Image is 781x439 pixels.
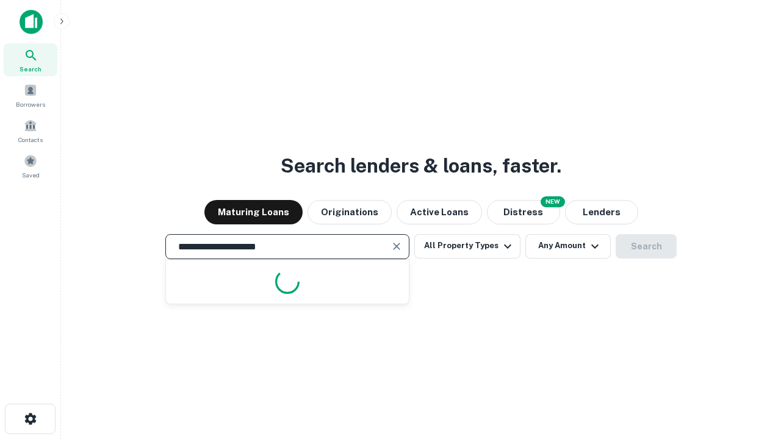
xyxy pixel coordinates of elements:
button: Active Loans [397,200,482,224]
a: Search [4,43,57,76]
span: Borrowers [16,99,45,109]
iframe: Chat Widget [720,341,781,400]
span: Search [20,64,41,74]
button: Lenders [565,200,638,224]
img: capitalize-icon.png [20,10,43,34]
h3: Search lenders & loans, faster. [281,151,561,180]
button: Maturing Loans [204,200,303,224]
button: All Property Types [414,234,520,259]
a: Borrowers [4,79,57,112]
a: Saved [4,149,57,182]
a: Contacts [4,114,57,147]
button: Clear [388,238,405,255]
span: Saved [22,170,40,180]
button: Any Amount [525,234,611,259]
div: NEW [541,196,565,207]
span: Contacts [18,135,43,145]
button: Originations [308,200,392,224]
button: Search distressed loans with lien and other non-mortgage details. [487,200,560,224]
